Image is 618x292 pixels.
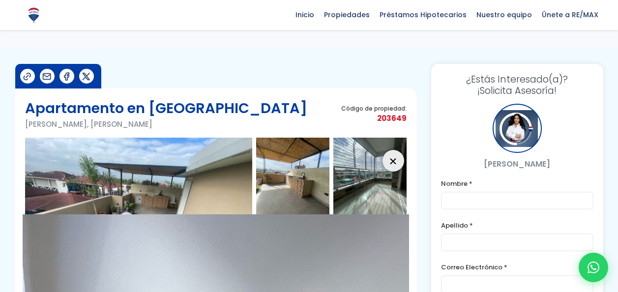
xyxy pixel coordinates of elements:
img: Compartir [22,71,32,82]
label: Nombre * [441,177,593,190]
span: 203649 [341,112,407,124]
span: Inicio [291,7,319,22]
label: Correo Electrónico * [441,261,593,273]
span: Nuestro equipo [471,7,537,22]
img: Compartir [61,71,72,82]
p: [PERSON_NAME] [441,158,593,170]
h1: Apartamento en [GEOGRAPHIC_DATA] [25,98,307,118]
img: Logo de REMAX [25,6,42,24]
h3: ¡Solicita Asesoría! [441,74,593,96]
img: Compartir [42,71,52,82]
span: Código de propiedad: [341,105,407,112]
span: Propiedades [319,7,375,22]
span: Únete a RE/MAX [537,7,603,22]
div: Vanesa Perez [493,104,542,153]
img: Compartir [81,71,91,82]
span: ¿Estás Interesado(a)? [441,74,593,85]
label: Apellido * [441,219,593,232]
span: Préstamos Hipotecarios [375,7,471,22]
p: [PERSON_NAME], [PERSON_NAME] [25,118,307,130]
